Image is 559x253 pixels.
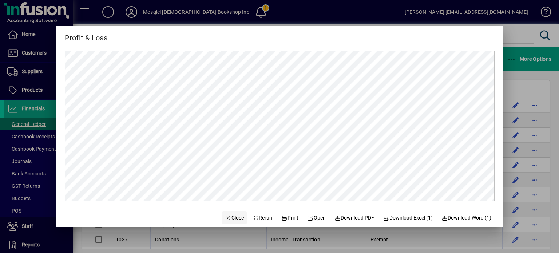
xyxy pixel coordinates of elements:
span: Print [281,214,299,222]
span: Download Word (1) [441,214,492,222]
span: Download Excel (1) [383,214,433,222]
button: Print [278,211,301,224]
span: Close [225,214,244,222]
h2: Profit & Loss [56,26,116,44]
button: Download Word (1) [439,211,495,224]
button: Download Excel (1) [380,211,436,224]
span: Open [307,214,326,222]
span: Rerun [253,214,273,222]
a: Open [304,211,329,224]
a: Download PDF [332,211,377,224]
button: Close [222,211,247,224]
span: Download PDF [334,214,374,222]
